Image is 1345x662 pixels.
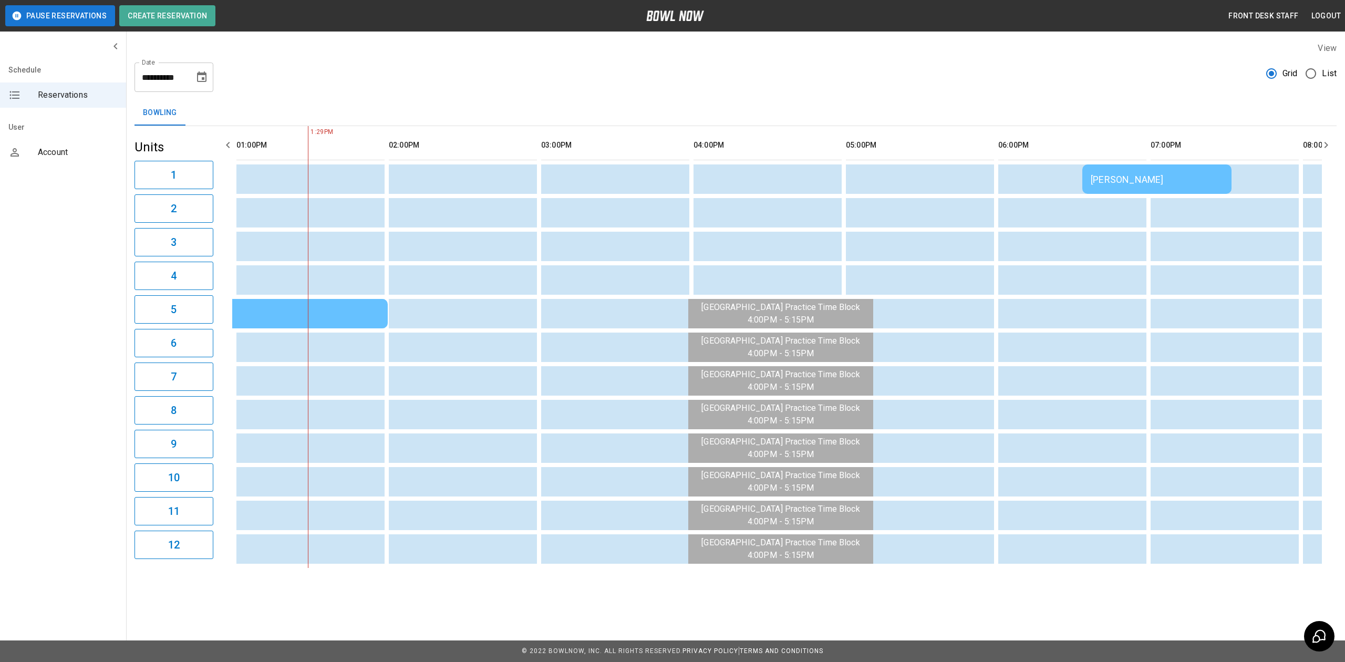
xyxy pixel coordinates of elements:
[740,647,823,655] a: Terms and Conditions
[171,234,177,251] h6: 3
[171,436,177,452] h6: 9
[134,430,213,458] button: 9
[171,200,177,217] h6: 2
[171,301,177,318] h6: 5
[94,307,379,320] div: [PERSON_NAME]
[5,5,115,26] button: Pause Reservations
[1322,67,1337,80] span: List
[1091,174,1223,185] div: [PERSON_NAME]
[308,127,311,138] span: 1:29PM
[38,146,118,159] span: Account
[134,329,213,357] button: 6
[171,402,177,419] h6: 8
[389,130,537,160] th: 02:00PM
[171,167,177,183] h6: 1
[134,363,213,391] button: 7
[1282,67,1298,80] span: Grid
[171,335,177,351] h6: 6
[134,531,213,559] button: 12
[134,262,213,290] button: 4
[134,161,213,189] button: 1
[1224,6,1302,26] button: Front Desk Staff
[134,295,213,324] button: 5
[134,139,213,156] h5: Units
[168,469,180,486] h6: 10
[134,396,213,425] button: 8
[1318,43,1337,53] label: View
[134,100,185,126] button: Bowling
[236,130,385,160] th: 01:00PM
[171,267,177,284] h6: 4
[38,89,118,101] span: Reservations
[168,536,180,553] h6: 12
[191,67,212,88] button: Choose date, selected date is Aug 14, 2025
[134,228,213,256] button: 3
[134,194,213,223] button: 2
[682,647,738,655] a: Privacy Policy
[646,11,704,21] img: logo
[171,368,177,385] h6: 7
[134,497,213,525] button: 11
[134,463,213,492] button: 10
[119,5,215,26] button: Create Reservation
[168,503,180,520] h6: 11
[1307,6,1345,26] button: Logout
[522,647,682,655] span: © 2022 BowlNow, Inc. All Rights Reserved.
[134,100,1337,126] div: inventory tabs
